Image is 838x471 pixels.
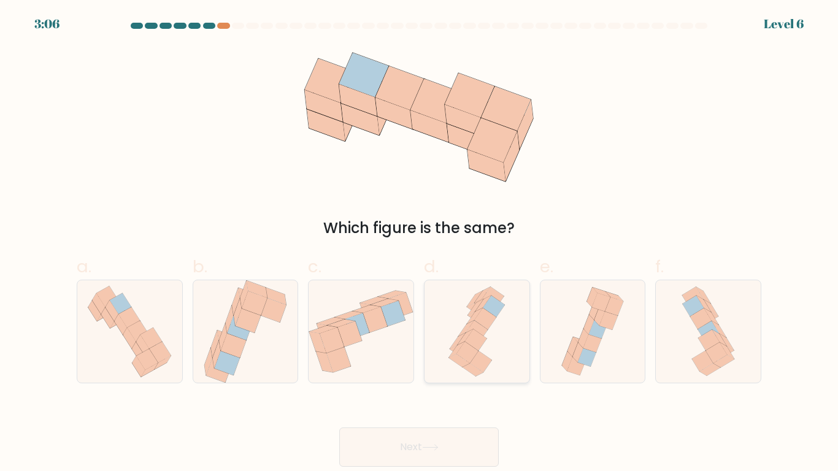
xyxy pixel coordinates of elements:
[34,15,60,33] div: 3:06
[193,255,207,278] span: b.
[424,255,439,278] span: d.
[655,255,664,278] span: f.
[764,15,804,33] div: Level 6
[540,255,553,278] span: e.
[84,217,754,239] div: Which figure is the same?
[339,427,499,467] button: Next
[77,255,91,278] span: a.
[308,255,321,278] span: c.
